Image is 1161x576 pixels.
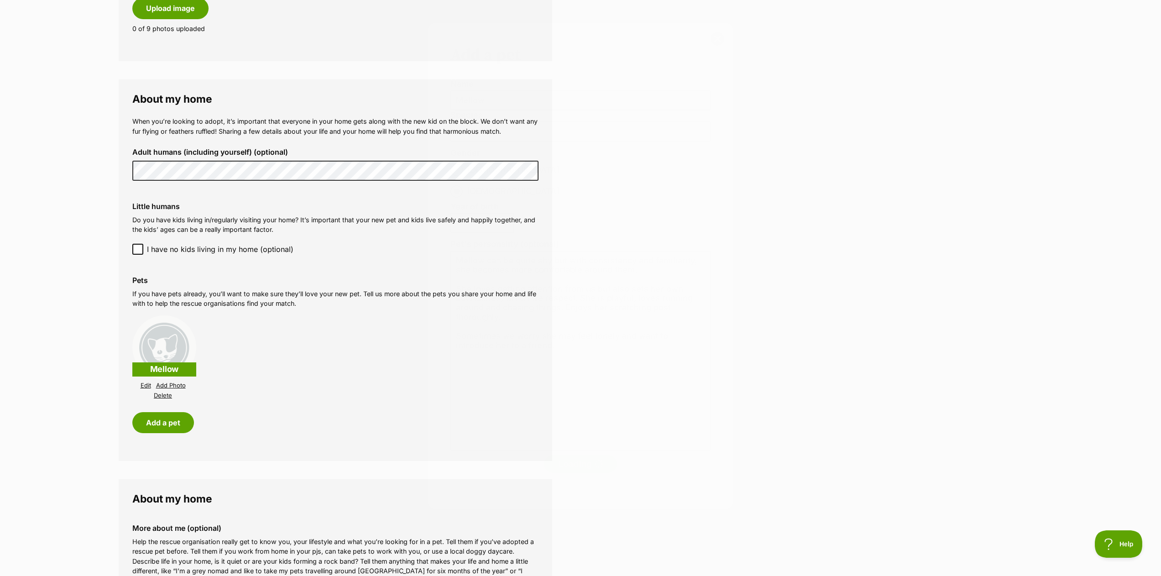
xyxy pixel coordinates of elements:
[450,79,711,89] label: Name
[450,240,711,249] label: Pet's personality (optional)
[450,121,711,141] span: Cat
[450,202,499,212] label: Year of birth
[451,125,477,138] span: Cat
[450,46,711,66] h2: Add a pet
[544,455,617,473] button: Loading
[450,110,711,120] label: Species
[450,148,480,158] label: Gender
[711,32,724,46] button: close
[467,185,560,198] span: [DEMOGRAPHIC_DATA]
[467,164,560,176] span: [DEMOGRAPHIC_DATA]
